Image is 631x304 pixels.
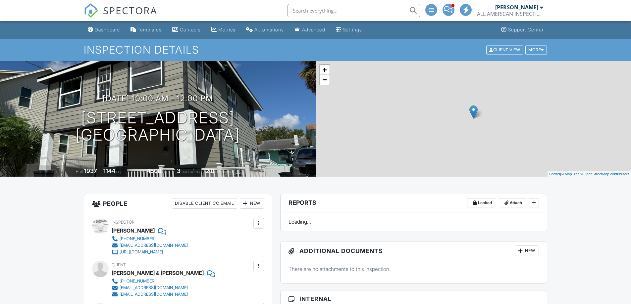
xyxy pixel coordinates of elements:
div: 1144 [103,167,115,174]
div: | [548,171,631,177]
span: Built [76,169,83,174]
p: There are no attachments to this inspection. [289,265,539,273]
span: SPECTORA [103,3,157,17]
div: [PHONE_NUMBER] [120,236,156,241]
a: Leaflet [549,172,560,176]
div: Advanced [302,27,325,32]
div: [EMAIL_ADDRESS][DOMAIN_NAME] [120,285,188,290]
a: Dashboard [85,24,123,36]
div: Automations [254,27,284,32]
div: [EMAIL_ADDRESS][DOMAIN_NAME] [120,243,188,248]
div: 4500 [147,167,161,174]
div: ALL AMERICAN INSPECTION SERVICES [477,11,543,17]
div: [URL][DOMAIN_NAME] [120,249,163,255]
a: [EMAIL_ADDRESS][DOMAIN_NAME] [112,242,188,249]
a: [EMAIL_ADDRESS][DOMAIN_NAME] [112,291,210,298]
span: Inspector [112,220,134,225]
a: © OpenStreetMap contributors [580,172,629,176]
h1: [STREET_ADDRESS] [GEOGRAPHIC_DATA] [76,109,240,144]
h3: People [84,194,272,213]
div: Dashboard [95,27,120,32]
div: [PHONE_NUMBER] [120,279,156,284]
a: [URL][DOMAIN_NAME] [112,249,188,255]
a: Support Center [499,24,546,36]
span: sq. ft. [116,169,126,174]
a: Client View [486,47,525,52]
div: Support Center [508,27,544,32]
div: Templates [137,27,162,32]
span: Client [112,262,126,267]
a: Automations (Advanced) [243,24,287,36]
a: Zoom in [320,65,330,75]
div: [PERSON_NAME] [495,4,538,11]
a: SPECTORA [84,9,157,23]
a: Advanced [292,24,328,36]
div: [EMAIL_ADDRESS][DOMAIN_NAME] [120,292,188,297]
div: Client View [486,45,523,54]
div: Disable Client CC Email [172,198,237,209]
span: bathrooms [215,169,234,174]
span: Lot Size [132,169,146,174]
a: [PHONE_NUMBER] [112,236,188,242]
div: Settings [343,27,362,32]
div: New [240,198,264,209]
a: Settings [333,24,365,36]
div: Metrics [218,27,236,32]
a: © MapTiler [561,172,579,176]
a: [EMAIL_ADDRESS][DOMAIN_NAME] [112,284,210,291]
input: Search everything... [288,4,420,17]
h3: [DATE] 10:00 am - 12:00 pm [103,94,213,103]
div: 3 [177,167,181,174]
div: [PERSON_NAME] [112,226,155,236]
h1: Inspection Details [84,44,548,56]
span: bedrooms [182,169,200,174]
div: 2.0 [206,167,214,174]
span: sq.ft. [162,169,171,174]
a: Zoom out [320,75,330,85]
div: Contacts [180,27,201,32]
h3: Additional Documents [281,241,547,260]
div: 1937 [84,167,97,174]
a: Metrics [209,24,238,36]
div: More [525,45,547,54]
a: Contacts [170,24,203,36]
a: [PHONE_NUMBER] [112,278,210,284]
a: Templates [128,24,164,36]
div: New [515,245,539,256]
div: [PERSON_NAME] & [PERSON_NAME] [112,268,204,278]
img: The Best Home Inspection Software - Spectora [84,3,98,18]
